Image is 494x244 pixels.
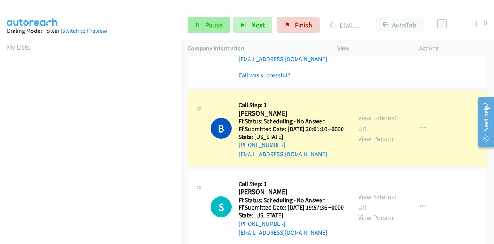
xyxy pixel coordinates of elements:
[358,192,397,212] a: View External Url
[62,27,107,34] a: Switch to Preview
[205,20,223,29] span: Pause
[211,196,232,217] h1: S
[239,150,327,158] a: [EMAIL_ADDRESS][DOMAIN_NAME]
[211,196,232,217] div: The call is yet to be attempted
[239,196,344,204] h5: Ff Status: Scheduling - No Answer
[330,20,362,31] p: Dialing [PERSON_NAME]
[239,118,344,125] h5: Ff Status: Scheduling - No Answer
[358,134,394,143] a: View Person
[239,101,344,109] h5: Call Step: 1
[239,204,344,212] h5: Ff Submitted Date: [DATE] 19:57:36 +0000
[484,17,487,28] div: 0
[239,229,327,236] a: [EMAIL_ADDRESS][DOMAIN_NAME]
[239,212,344,219] h5: State: [US_STATE]
[337,44,405,53] p: View
[472,91,494,153] iframe: Resource Center
[358,213,394,222] a: View Person
[7,43,30,52] a: My Lists
[188,44,323,53] p: Company Information
[188,17,230,33] a: Pause
[233,17,272,33] button: Next
[239,72,290,79] a: Call was successful?
[239,141,286,148] a: [PHONE_NUMBER]
[295,20,312,29] span: Finish
[239,125,344,133] h5: Ff Submitted Date: [DATE] 20:01:10 +0000
[277,17,320,33] a: Finish
[419,44,487,53] p: Actions
[7,26,174,36] div: Dialing Mode: Power |
[239,188,342,196] h2: [PERSON_NAME]
[251,20,265,29] span: Next
[239,180,344,188] h5: Call Step: 1
[211,118,232,139] h1: B
[239,220,286,227] a: [PHONE_NUMBER]
[358,113,397,133] a: View External Url
[376,17,424,33] button: AutoTab
[239,55,327,63] a: [EMAIL_ADDRESS][DOMAIN_NAME]
[239,109,342,118] h2: [PERSON_NAME]
[239,133,344,141] h5: State: [US_STATE]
